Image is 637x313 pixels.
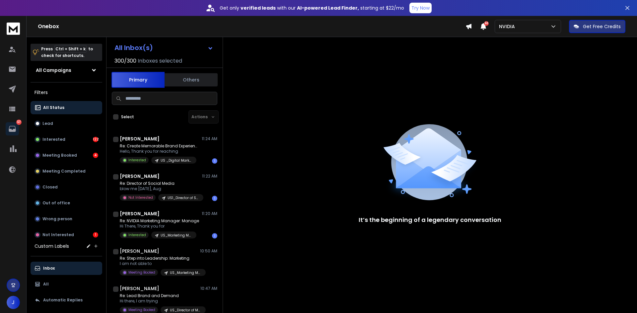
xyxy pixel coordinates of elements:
[42,169,86,174] p: Meeting Completed
[42,153,77,158] p: Meeting Booked
[411,5,430,11] p: Try Now
[128,307,155,312] p: Meeting Booked
[93,153,98,158] div: 4
[241,5,276,11] strong: verified leads
[7,23,20,35] img: logo
[111,72,165,88] button: Primary
[93,137,98,142] div: 122
[212,196,217,201] div: 1
[31,101,102,114] button: All Status
[120,149,199,154] p: Hello, Thank you for reaching
[569,20,625,33] button: Get Free Credits
[120,173,160,180] h1: [PERSON_NAME]
[42,232,74,237] p: Not Interested
[484,21,489,26] span: 50
[31,149,102,162] button: Meeting Booked4
[120,224,199,229] p: Hi There, Thank you for
[120,186,199,191] p: blow me [DATE], Aug
[42,184,58,190] p: Closed
[120,143,199,149] p: Re: Create Memorable Brand Experiences
[109,41,219,54] button: All Inbox(s)
[42,137,65,142] p: Interested
[31,278,102,291] button: All
[170,270,202,275] p: US_Marketing Manager_26(9/8)
[212,233,217,238] div: 1
[31,212,102,226] button: Wrong person
[31,133,102,146] button: Interested122
[43,282,49,287] p: All
[31,181,102,194] button: Closed
[31,165,102,178] button: Meeting Completed
[31,228,102,241] button: Not Interested1
[6,122,19,135] a: 127
[7,296,20,309] button: J
[120,135,160,142] h1: [PERSON_NAME]
[120,181,199,186] p: Re: Director of Social Media
[128,195,153,200] p: Not Interested
[202,136,217,141] p: 11:24 AM
[202,211,217,216] p: 11:20 AM
[168,195,199,200] p: US1_Director of Social Media_6(18/8)
[35,243,69,249] h3: Custom Labels
[120,218,199,224] p: Re: NVIDIA Marketing Manager: Manage
[170,308,202,313] p: US_Director of Marketing_14(15/8)
[212,158,217,164] div: 1
[200,248,217,254] p: 10:50 AM
[128,233,146,237] p: Interested
[359,215,501,225] p: It’s the beginning of a legendary conversation
[583,23,621,30] p: Get Free Credits
[220,5,404,11] p: Get only with our starting at $22/mo
[31,262,102,275] button: Inbox
[31,88,102,97] h3: Filters
[31,293,102,307] button: Automatic Replies
[36,67,71,74] h1: All Campaigns
[16,120,22,125] p: 127
[43,105,64,110] p: All Status
[128,270,155,275] p: Meeting Booked
[138,57,182,65] h3: Inboxes selected
[128,158,146,163] p: Interested
[114,57,136,65] span: 300 / 300
[42,121,53,126] p: Lead
[202,174,217,179] p: 11:22 AM
[161,158,192,163] p: US _Digital Marketing Manager_23(7/8)
[120,248,159,254] h1: [PERSON_NAME]
[41,46,93,59] p: Press to check for shortcuts.
[43,266,55,271] p: Inbox
[114,44,153,51] h1: All Inbox(s)
[499,23,518,30] p: NVIDIA
[38,23,465,30] h1: Onebox
[42,216,72,222] p: Wrong person
[31,117,102,130] button: Lead
[43,297,83,303] p: Automatic Replies
[93,232,98,237] div: 1
[120,210,160,217] h1: [PERSON_NAME]
[120,261,199,266] p: I am not able to
[200,286,217,291] p: 10:47 AM
[120,298,199,304] p: Hi there, I am trying
[161,233,192,238] p: US_Marketing Manager_12(16/8)
[165,73,218,87] button: Others
[297,5,359,11] strong: AI-powered Lead Finder,
[42,200,70,206] p: Out of office
[31,196,102,210] button: Out of office
[120,285,159,292] h1: [PERSON_NAME]
[409,3,432,13] button: Try Now
[120,293,199,298] p: Re: Lead Brand and Demand
[121,114,134,120] label: Select
[54,45,87,53] span: Ctrl + Shift + k
[31,64,102,77] button: All Campaigns
[120,256,199,261] p: Re: Step into Leadership: Marketing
